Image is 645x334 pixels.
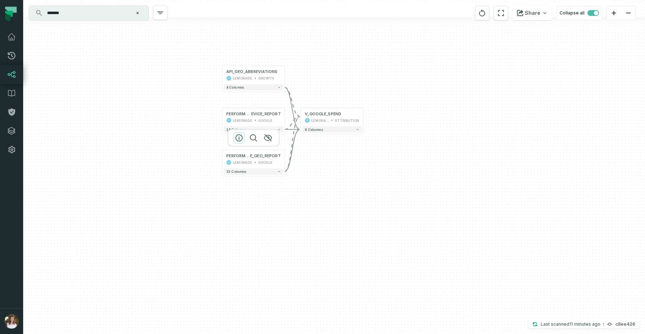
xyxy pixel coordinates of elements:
img: avatar of Sharon Lifchitz [4,314,19,329]
div: GROWTH [258,76,274,81]
div: LEMONADE [233,118,252,123]
div: LEMONADE [233,160,252,165]
h4: c8ee426 [615,322,635,326]
div: API_GEO_ABBREVIATIONS [226,69,277,74]
button: zoom out [621,6,636,20]
button: Share [513,6,552,20]
div: V_GOOGLE_SPEND [305,111,341,116]
span: PERFORMANCE_D [226,111,251,116]
div: ATTRIBUTION [335,118,359,123]
button: Collapse all [556,6,602,20]
span: 6 columns [305,128,323,132]
g: Edge from 6f45302dc78a4ca958b5cb7731775464 to 2c56e1d841419ddaca795de6784d02f8 [284,116,299,171]
button: zoom in [607,6,621,20]
div: GOOGLE [258,118,272,123]
div: LEMONADE [311,118,329,123]
g: Edge from add1cb0726a05a45b19ab971fc64db8c to 2c56e1d841419ddaca795de6784d02f8 [284,116,299,129]
span: 4 columns [226,85,244,89]
relative-time: Aug 14, 2025, 10:45 AM GMT+2 [569,321,600,327]
div: LEMONADE [233,76,252,81]
p: Last scanned [541,321,600,328]
div: GOOGLE [258,160,272,165]
span: PERFORMANC [226,153,250,158]
span: 15 columns [226,170,246,174]
button: Clear search query [134,9,141,17]
span: E_GEO_REPORT [250,153,281,158]
g: Edge from 9af74d1e3f9a816c2344927e9e0bd8b3 to 2c56e1d841419ddaca795de6784d02f8 [284,87,299,117]
button: Last scanned[DATE] 10:45:26 AMc8ee426 [528,320,640,329]
span: 14 columns [226,128,246,132]
div: PERFORMANCE_GEO_REPORT [226,153,281,158]
span: EVICE_REPORT [251,111,281,116]
div: PERFORMANCE_DEVICE_REPORT [226,111,281,116]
